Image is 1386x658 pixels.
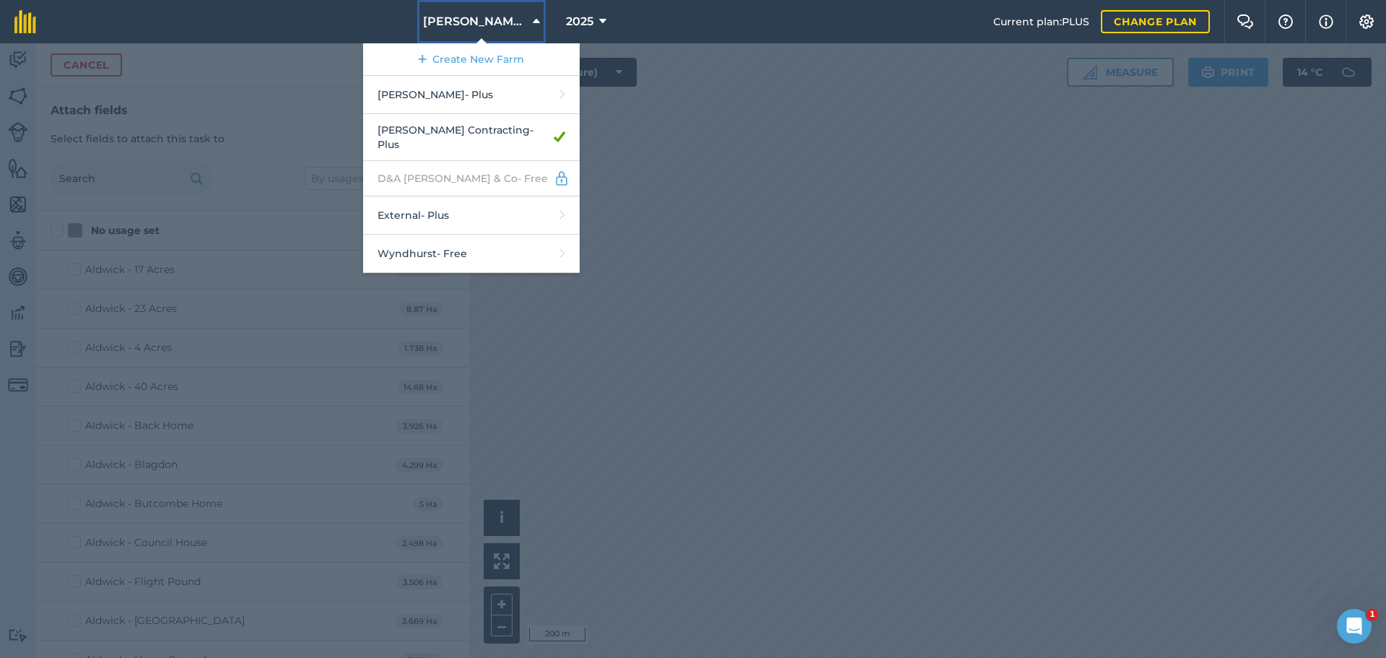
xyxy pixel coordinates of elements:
[1237,14,1254,29] img: Two speech bubbles overlapping with the left bubble in the forefront
[1367,609,1378,620] span: 1
[363,161,580,196] a: D&A [PERSON_NAME] & Co- Free
[1319,13,1333,30] img: svg+xml;base64,PHN2ZyB4bWxucz0iaHR0cDovL3d3dy53My5vcmcvMjAwMC9zdmciIHdpZHRoPSIxNyIgaGVpZ2h0PSIxNy...
[554,170,570,187] img: svg+xml;base64,PD94bWwgdmVyc2lvbj0iMS4wIiBlbmNvZGluZz0idXRmLTgiPz4KPCEtLSBHZW5lcmF0b3I6IEFkb2JlIE...
[1358,14,1375,29] img: A cog icon
[423,13,527,30] span: [PERSON_NAME] Contracting
[14,10,36,33] img: fieldmargin Logo
[363,114,580,161] a: [PERSON_NAME] Contracting- Plus
[363,196,580,235] a: External- Plus
[566,13,593,30] span: 2025
[363,43,580,76] a: Create New Farm
[1337,609,1372,644] iframe: Intercom live chat
[1101,10,1210,33] a: Change plan
[993,14,1089,30] span: Current plan : PLUS
[363,235,580,273] a: Wyndhurst- Free
[363,76,580,114] a: [PERSON_NAME]- Plus
[1277,14,1294,29] img: A question mark icon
